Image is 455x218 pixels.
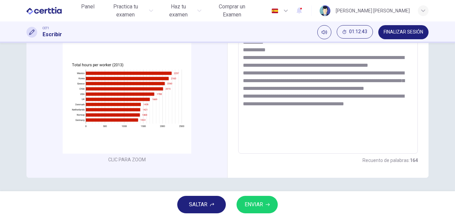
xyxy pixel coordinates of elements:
[77,1,99,21] a: Panel
[207,1,257,21] button: Comprar un Examen
[378,25,429,39] button: FINALIZAR SESIÓN
[271,8,279,13] img: es
[26,4,77,17] a: CERTTIA logo
[245,200,263,209] span: ENVIAR
[104,3,147,19] span: Practica tu examen
[337,25,373,39] button: 01:12:43
[43,31,62,39] h1: Escribir
[26,4,62,17] img: CERTTIA logo
[158,1,204,21] button: Haz tu examen
[349,29,367,35] span: 01:12:43
[77,1,99,13] button: Panel
[81,3,94,11] span: Panel
[317,25,331,39] div: Silenciar
[177,196,226,213] button: SALTAR
[209,3,255,19] span: Comprar un Examen
[336,7,410,15] div: [PERSON_NAME] [PERSON_NAME]
[161,3,195,19] span: Haz tu examen
[363,156,418,164] h6: Recuento de palabras :
[410,158,418,163] strong: 164
[189,200,207,209] span: SALTAR
[43,26,49,31] span: CET1
[337,25,373,39] div: Ocultar
[320,5,330,16] img: Profile picture
[237,196,278,213] button: ENVIAR
[384,30,423,35] span: FINALIZAR SESIÓN
[101,1,156,21] button: Practica tu examen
